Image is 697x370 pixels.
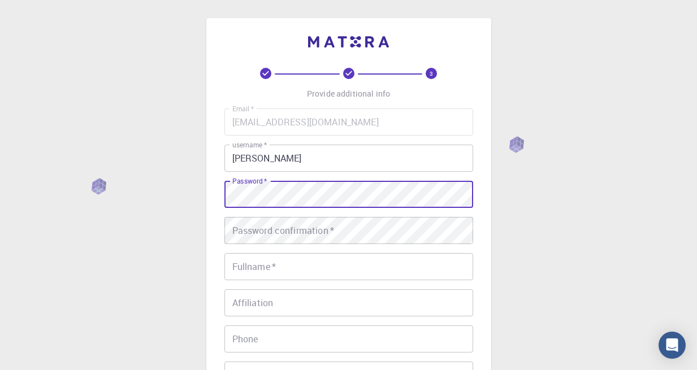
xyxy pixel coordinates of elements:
[232,104,254,114] label: Email
[430,69,433,77] text: 3
[232,176,267,186] label: Password
[232,140,267,150] label: username
[659,332,686,359] div: Open Intercom Messenger
[307,88,390,99] p: Provide additional info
